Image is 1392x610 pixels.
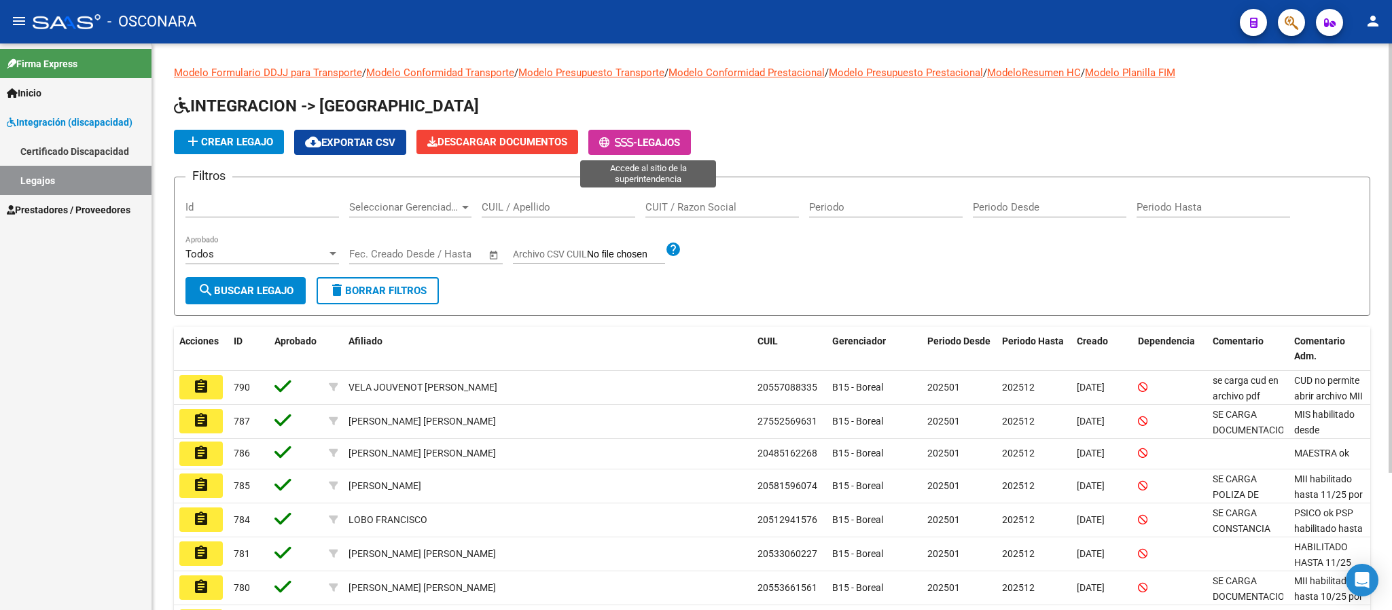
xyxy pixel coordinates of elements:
div: VELA JOUVENOT [PERSON_NAME] [349,380,497,395]
span: CUD no permite abrir archivo MII habilitado hasta 10/25 por renovación de póliza. [1294,375,1363,463]
h3: Filtros [185,166,232,185]
span: Firma Express [7,56,77,71]
span: 202512 [1002,480,1035,491]
span: [DATE] [1077,416,1105,427]
mat-icon: menu [11,13,27,29]
span: B15 - Boreal [832,382,883,393]
datatable-header-cell: Dependencia [1132,327,1207,372]
span: 790 [234,382,250,393]
button: Buscar Legajo [185,277,306,304]
span: 202512 [1002,382,1035,393]
span: 20557088335 [757,382,817,393]
span: Comentario [1213,336,1264,346]
span: 202512 [1002,514,1035,525]
span: Afiliado [349,336,382,346]
div: [PERSON_NAME] [PERSON_NAME] [349,414,496,429]
span: Borrar Filtros [329,285,427,297]
datatable-header-cell: Comentario Adm. [1289,327,1370,372]
span: Periodo Hasta [1002,336,1064,346]
span: se carga cud en archivo pdf -29/08/2025-boreal [1213,375,1279,432]
datatable-header-cell: Gerenciador [827,327,922,372]
input: Fecha fin [416,248,482,260]
span: Buscar Legajo [198,285,293,297]
span: - OSCONARA [107,7,196,37]
button: Borrar Filtros [317,277,439,304]
a: Modelo Formulario DDJJ para Transporte [174,67,362,79]
mat-icon: help [665,241,681,257]
mat-icon: assignment [193,545,209,561]
span: Seleccionar Gerenciador [349,201,459,213]
span: ID [234,336,243,346]
span: Creado [1077,336,1108,346]
span: B15 - Boreal [832,582,883,593]
span: 787 [234,416,250,427]
span: 20485162268 [757,448,817,459]
span: 781 [234,548,250,559]
a: Modelo Conformidad Prestacional [668,67,825,79]
div: [PERSON_NAME] [PERSON_NAME] [349,446,496,461]
mat-icon: assignment [193,378,209,395]
span: 780 [234,582,250,593]
span: 202512 [1002,582,1035,593]
span: 27552569631 [757,416,817,427]
span: CUIL [757,336,778,346]
span: [DATE] [1077,548,1105,559]
div: Open Intercom Messenger [1346,564,1378,596]
span: B15 - Boreal [832,448,883,459]
span: Archivo CSV CUIL [513,249,587,259]
button: Exportar CSV [294,130,406,155]
span: 202501 [927,416,960,427]
span: B15 - Boreal [832,514,883,525]
span: 202501 [927,382,960,393]
div: [PERSON_NAME] [PERSON_NAME] [349,546,496,562]
a: Modelo Presupuesto Transporte [518,67,664,79]
span: 20581596074 [757,480,817,491]
span: MII habilitado hasta 11/25 por renovación de póliza. [1294,473,1363,531]
span: Descargar Documentos [427,136,567,148]
span: 202501 [927,582,960,593]
mat-icon: search [198,282,214,298]
div: [PERSON_NAME] [349,478,421,494]
mat-icon: person [1365,13,1381,29]
span: 202512 [1002,548,1035,559]
input: Archivo CSV CUIL [587,249,665,261]
span: MAESTRA ok [1294,448,1349,459]
mat-icon: delete [329,282,345,298]
span: 202501 [927,480,960,491]
button: Descargar Documentos [416,130,578,154]
button: Open calendar [486,247,502,263]
span: 202512 [1002,416,1035,427]
span: INTEGRACION -> [GEOGRAPHIC_DATA] [174,96,479,115]
span: Crear Legajo [185,136,273,148]
span: - [599,137,637,149]
span: 202501 [927,514,960,525]
a: Modelo Conformidad Transporte [366,67,514,79]
mat-icon: cloud_download [305,134,321,150]
div: [PERSON_NAME] [PERSON_NAME] [349,580,496,596]
span: Inicio [7,86,41,101]
span: Prestadores / Proveedores [7,202,130,217]
a: ModeloResumen HC [987,67,1081,79]
span: SE CARGA DOCUMENTACION MAESTRA DE APOYO 06/08/2025 [1213,409,1291,466]
datatable-header-cell: Afiliado [343,327,752,372]
span: Acciones [179,336,219,346]
input: Fecha inicio [349,248,404,260]
span: 784 [234,514,250,525]
span: 785 [234,480,250,491]
mat-icon: assignment [193,511,209,527]
span: [DATE] [1077,582,1105,593]
datatable-header-cell: Periodo Hasta [997,327,1071,372]
span: [DATE] [1077,448,1105,459]
span: B15 - Boreal [832,480,883,491]
span: Exportar CSV [305,137,395,149]
datatable-header-cell: Periodo Desde [922,327,997,372]
datatable-header-cell: CUIL [752,327,827,372]
mat-icon: add [185,133,201,149]
span: Aprobado [274,336,317,346]
mat-icon: assignment [193,412,209,429]
span: Dependencia [1138,336,1195,346]
span: [DATE] [1077,382,1105,393]
span: Legajos [637,137,680,149]
datatable-header-cell: Creado [1071,327,1132,372]
span: SE CARGA CONSTANCIA DE RESIDENCIA [1213,507,1279,550]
